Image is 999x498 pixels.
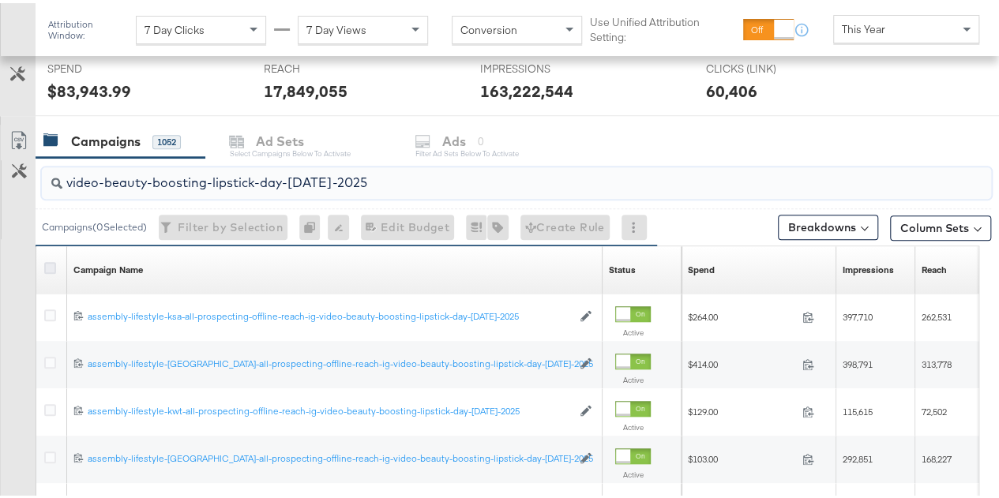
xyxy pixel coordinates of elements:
[152,132,181,146] div: 1052
[42,217,147,231] div: Campaigns ( 0 Selected)
[688,260,715,273] a: The total amount spent to date.
[88,354,572,367] div: assembly-lifestyle-[GEOGRAPHIC_DATA]-all-prospecting-offline-reach-ig-video-beauty-boosting-lipst...
[88,307,572,320] a: assembly-lifestyle-ksa-all-prospecting-offline-reach-ig-video-beauty-boosting-lipstick-day-[DATE]...
[609,260,636,273] a: Shows the current state of your Ad Campaign.
[609,260,636,273] div: Status
[688,260,715,273] div: Spend
[88,307,572,320] div: assembly-lifestyle-ksa-all-prospecting-offline-reach-ig-video-beauty-boosting-lipstick-day-[DATE]...
[705,77,757,99] div: 60,406
[843,355,873,367] span: 398,791
[264,58,382,73] span: REACH
[615,466,651,477] label: Active
[47,58,166,73] span: SPEND
[843,403,873,414] span: 115,615
[88,449,572,462] div: assembly-lifestyle-[GEOGRAPHIC_DATA]-all-prospecting-offline-reach-ig-video-beauty-boosting-lipst...
[145,20,205,34] span: 7 Day Clicks
[88,354,572,368] a: assembly-lifestyle-[GEOGRAPHIC_DATA]-all-prospecting-offline-reach-ig-video-beauty-boosting-lipst...
[306,20,366,34] span: 7 Day Views
[922,355,952,367] span: 313,778
[688,355,796,367] span: $414.00
[843,450,873,462] span: 292,851
[88,402,572,415] a: assembly-lifestyle-kwt-all-prospecting-offline-reach-ig-video-beauty-boosting-lipstick-day-[DATE]...
[922,260,947,273] div: Reach
[843,308,873,320] span: 397,710
[688,403,796,414] span: $129.00
[73,260,143,273] a: Your campaign name.
[842,19,885,33] span: This Year
[688,308,796,320] span: $264.00
[922,403,947,414] span: 72,502
[73,260,143,273] div: Campaign Name
[460,20,517,34] span: Conversion
[480,58,599,73] span: IMPRESSIONS
[705,58,824,73] span: CLICKS (LINK)
[47,77,131,99] div: $83,943.99
[62,158,908,189] input: Search Campaigns by Name, ID or Objective
[88,449,572,462] a: assembly-lifestyle-[GEOGRAPHIC_DATA]-all-prospecting-offline-reach-ig-video-beauty-boosting-lipst...
[615,372,651,382] label: Active
[778,212,878,237] button: Breakdowns
[615,419,651,429] label: Active
[590,12,736,41] label: Use Unified Attribution Setting:
[843,260,894,273] div: Impressions
[615,324,651,335] label: Active
[890,212,991,238] button: Column Sets
[71,129,141,148] div: Campaigns
[688,450,796,462] span: $103.00
[922,450,952,462] span: 168,227
[922,260,947,273] a: The number of people your ad was served to.
[47,16,128,38] div: Attribution Window:
[480,77,573,99] div: 163,222,544
[299,212,328,237] div: 0
[922,308,952,320] span: 262,531
[264,77,347,99] div: 17,849,055
[843,260,894,273] a: The number of times your ad was served. On mobile apps an ad is counted as served the first time ...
